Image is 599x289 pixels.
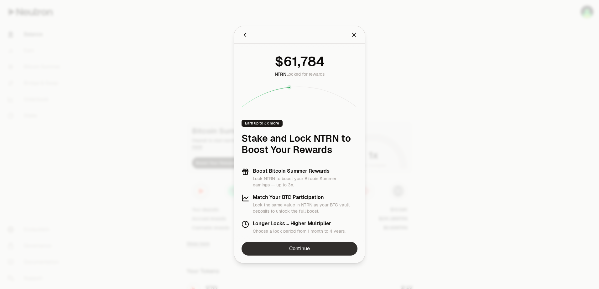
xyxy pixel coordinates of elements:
button: Back [242,30,248,39]
p: Choose a lock period from 1 month to 4 years. [253,228,346,234]
h3: Match Your BTC Participation [253,194,357,200]
p: Lock NTRN to boost your Bitcoin Summer earnings — up to 3x. [253,175,357,188]
p: Lock the same value in NTRN as your BTC vault deposits to unlock the full boost. [253,202,357,214]
div: Earn up to 3x more [242,120,283,127]
h3: Boost Bitcoin Summer Rewards [253,168,357,174]
span: NTRN [275,71,286,77]
button: Close [351,30,357,39]
h3: Longer Locks = Higher Multiplier [253,221,346,227]
h1: Stake and Lock NTRN to Boost Your Rewards [242,133,357,155]
a: Continue [242,242,357,256]
div: Locked for rewards [275,71,325,77]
